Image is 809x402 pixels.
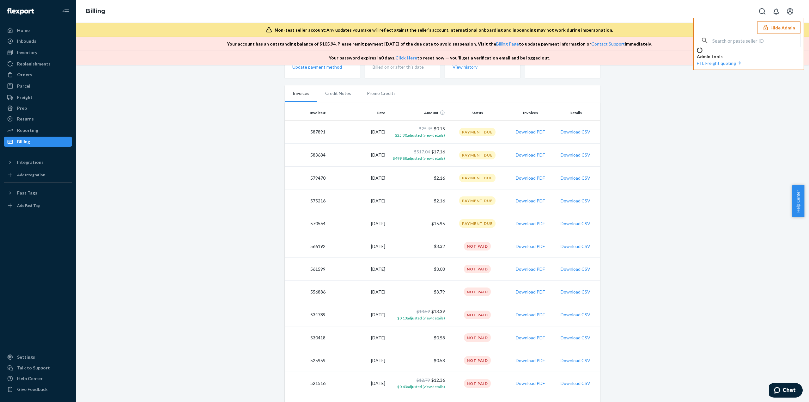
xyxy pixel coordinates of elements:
div: Not Paid [464,265,491,273]
span: $499.88 adjusted (view details) [393,156,445,161]
div: Payment Due [459,219,496,228]
th: Invoices [507,105,554,121]
div: Fast Tags [17,190,37,196]
button: Download CSV [561,357,590,364]
a: Contact Support [591,41,625,46]
a: Settings [4,352,72,362]
td: $0.58 [388,349,447,372]
span: Help Center [792,185,804,217]
a: Reporting [4,125,72,135]
input: Search or paste seller ID [712,34,800,47]
td: $2.16 [388,167,447,189]
td: 579470 [285,167,328,189]
button: Download PDF [516,335,545,341]
span: $0.43 adjusted (view details) [397,384,445,389]
button: Download CSV [561,175,590,181]
td: 583684 [285,144,328,167]
span: $25.45 [419,126,433,131]
span: $517.04 [414,149,430,154]
div: Talk to Support [17,365,50,371]
div: Not Paid [464,242,491,250]
div: Payment Due [459,196,496,205]
a: FTL Freight quoting [697,60,742,66]
button: Fast Tags [4,188,72,198]
button: Download PDF [516,380,545,387]
a: Click Here [395,55,417,60]
button: Download CSV [561,152,590,158]
td: [DATE] [328,121,388,144]
a: Freight [4,92,72,102]
div: Payment Due [459,151,496,159]
td: [DATE] [328,303,388,326]
button: Download CSV [561,335,590,341]
a: Billing Page [496,41,519,46]
button: $25.30adjusted (view details) [395,132,445,138]
td: 566192 [285,235,328,258]
button: $499.88adjusted (view details) [393,155,445,161]
th: Amount [388,105,447,121]
td: 587891 [285,121,328,144]
a: Parcel [4,81,72,91]
td: 525959 [285,349,328,372]
td: $2.16 [388,189,447,212]
div: Any updates you make will reflect against the seller's account. [275,27,613,33]
ol: breadcrumbs [81,2,110,21]
div: Payment Due [459,174,496,182]
span: Non-test seller account: [275,27,326,33]
td: 561599 [285,258,328,281]
button: Download PDF [516,312,545,318]
button: Download PDF [516,357,545,364]
div: Give Feedback [17,386,48,393]
a: Billing [4,137,72,147]
div: Not Paid [464,356,491,365]
td: 570564 [285,212,328,235]
td: 534789 [285,303,328,326]
td: [DATE] [328,167,388,189]
div: Home [17,27,30,34]
td: [DATE] [328,326,388,349]
td: $13.39 [388,303,447,326]
li: Invoices [285,85,317,102]
td: 556886 [285,281,328,303]
th: Invoice # [285,105,328,121]
button: Update payment method [292,64,342,70]
button: $0.43adjusted (view details) [397,383,445,390]
button: Open account menu [784,5,796,18]
span: $13.52 [417,309,430,314]
div: Reporting [17,127,38,133]
button: Open notifications [770,5,782,18]
button: Download CSV [561,220,590,227]
button: Download CSV [561,129,590,135]
td: $0.15 [388,121,447,144]
span: International onboarding and inbounding may not work during impersonation. [449,27,613,33]
span: $25.30 adjusted (view details) [395,133,445,138]
button: Talk to Support [4,363,72,373]
button: $0.13adjusted (view details) [397,315,445,321]
button: Download PDF [516,266,545,272]
td: 521516 [285,372,328,395]
td: $3.79 [388,281,447,303]
a: Help Center [4,374,72,384]
td: $0.58 [388,326,447,349]
div: Freight [17,94,33,101]
a: Billing [86,8,105,15]
td: $15.95 [388,212,447,235]
div: Replenishments [17,61,51,67]
td: [DATE] [328,189,388,212]
span: $0.13 adjusted (view details) [397,316,445,320]
td: [DATE] [328,235,388,258]
div: Inbounds [17,38,36,44]
iframe: Opens a widget where you can chat to one of our agents [769,383,803,399]
a: Home [4,25,72,35]
button: Download CSV [561,198,590,204]
button: Close Navigation [59,5,72,18]
td: [DATE] [328,144,388,167]
button: Download PDF [516,175,545,181]
div: Not Paid [464,311,491,319]
a: Replenishments [4,59,72,69]
button: Download CSV [561,289,590,295]
div: Payment Due [459,128,496,136]
div: Help Center [17,375,43,382]
button: Open Search Box [756,5,769,18]
li: Promo Credits [359,85,404,101]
